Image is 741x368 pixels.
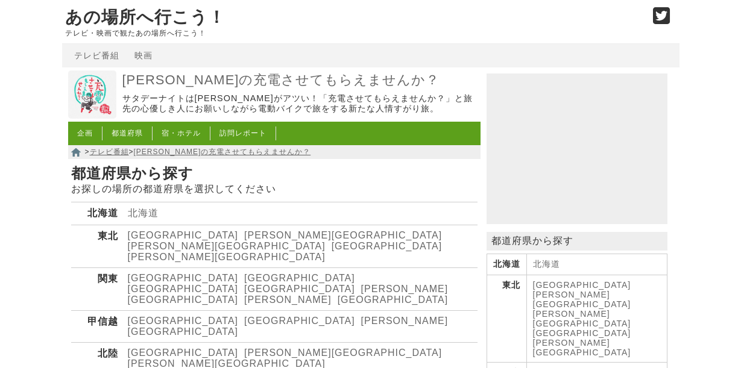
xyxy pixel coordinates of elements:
[71,311,123,343] th: 甲信越
[533,338,631,357] a: [PERSON_NAME][GEOGRAPHIC_DATA]
[487,275,526,363] th: 東北
[71,183,478,196] p: お探しの場所の都道府県を選択してください
[65,8,225,27] a: あの場所へ行こう！
[90,148,129,156] a: テレビ番組
[134,148,311,156] a: [PERSON_NAME]の充電させてもらえませんか？
[244,295,332,305] a: [PERSON_NAME]
[128,230,239,240] a: [GEOGRAPHIC_DATA]
[244,273,355,283] a: [GEOGRAPHIC_DATA]
[487,73,667,224] iframe: Advertisement
[128,284,449,305] a: [PERSON_NAME][GEOGRAPHIC_DATA]
[128,252,326,262] a: [PERSON_NAME][GEOGRAPHIC_DATA]
[244,348,442,358] a: [PERSON_NAME][GEOGRAPHIC_DATA]
[128,208,159,218] a: 北海道
[533,309,631,328] a: [PERSON_NAME][GEOGRAPHIC_DATA]
[244,284,355,294] a: [GEOGRAPHIC_DATA]
[487,232,667,251] p: 都道府県から探す
[244,230,442,240] a: [PERSON_NAME][GEOGRAPHIC_DATA]
[128,348,239,358] a: [GEOGRAPHIC_DATA]
[77,129,93,137] a: 企画
[219,129,266,137] a: 訪問レポート
[533,290,631,309] a: [PERSON_NAME][GEOGRAPHIC_DATA]
[128,273,239,283] a: [GEOGRAPHIC_DATA]
[71,202,123,225] th: 北海道
[71,268,123,311] th: 関東
[122,93,478,114] p: サタデーナイトは[PERSON_NAME]がアツい！「充電させてもらえませんか？」と旅先の心優しき人にお願いしながら電動バイクで旅をする新たな人情すがり旅。
[338,295,449,305] a: [GEOGRAPHIC_DATA]
[128,284,239,294] a: [GEOGRAPHIC_DATA]
[332,241,443,251] a: [GEOGRAPHIC_DATA]
[244,316,355,326] a: [GEOGRAPHIC_DATA]
[162,129,201,137] a: 宿・ホテル
[128,316,239,326] a: [GEOGRAPHIC_DATA]
[68,70,116,119] img: 出川哲朗の充電させてもらえませんか？
[68,145,481,159] nav: > >
[533,280,631,290] a: [GEOGRAPHIC_DATA]
[65,29,640,37] p: テレビ・映画で観たあの場所へ行こう！
[487,254,526,275] th: 北海道
[134,51,153,60] a: 映画
[122,72,478,89] a: [PERSON_NAME]の充電させてもらえませんか？
[533,259,560,269] a: 北海道
[112,129,143,137] a: 都道府県
[128,241,326,251] a: [PERSON_NAME][GEOGRAPHIC_DATA]
[653,14,670,25] a: Twitter (@go_thesights)
[68,110,116,120] a: 出川哲朗の充電させてもらえませんか？
[128,316,449,337] a: [PERSON_NAME][GEOGRAPHIC_DATA]
[74,51,119,60] a: テレビ番組
[71,225,123,268] th: 東北
[533,328,631,338] a: [GEOGRAPHIC_DATA]
[71,164,478,183] h1: 都道府県から探す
